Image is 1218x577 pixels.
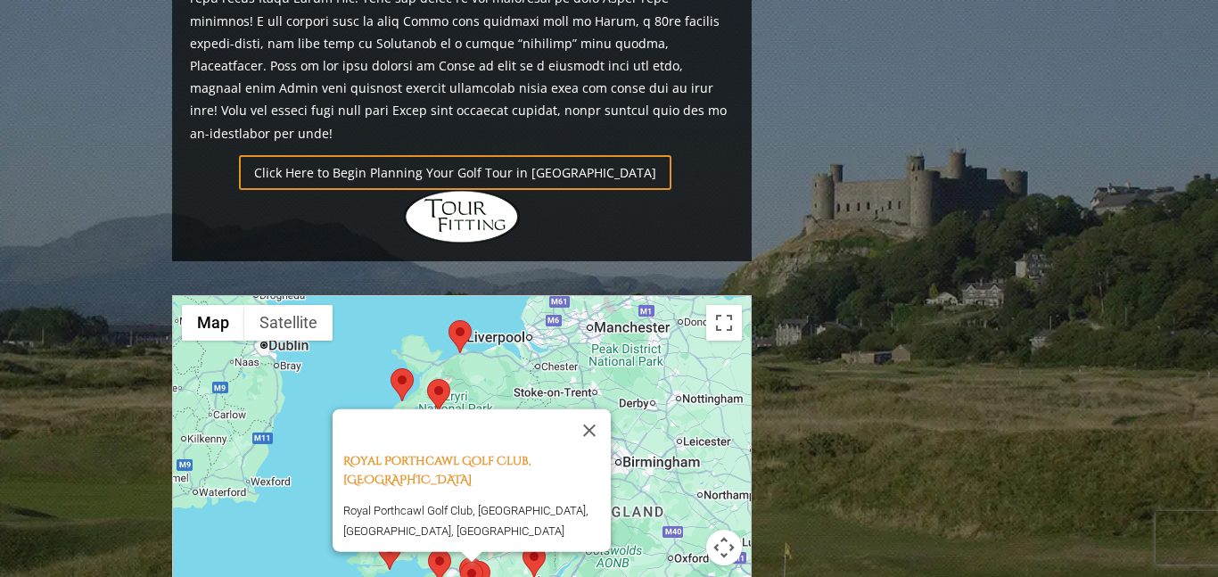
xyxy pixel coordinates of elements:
a: Royal Porthcawl Golf Club, [GEOGRAPHIC_DATA] [343,453,531,488]
button: Show street map [182,305,244,341]
img: Hidden Links [404,190,520,243]
p: Royal Porthcawl Golf Club, [GEOGRAPHIC_DATA], [GEOGRAPHIC_DATA], [GEOGRAPHIC_DATA] [343,499,611,541]
button: Map camera controls [706,530,742,565]
button: Toggle fullscreen view [706,305,742,341]
button: Close [568,409,611,452]
a: Click Here to Begin Planning Your Golf Tour in [GEOGRAPHIC_DATA] [239,155,671,190]
button: Show satellite imagery [244,305,333,341]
